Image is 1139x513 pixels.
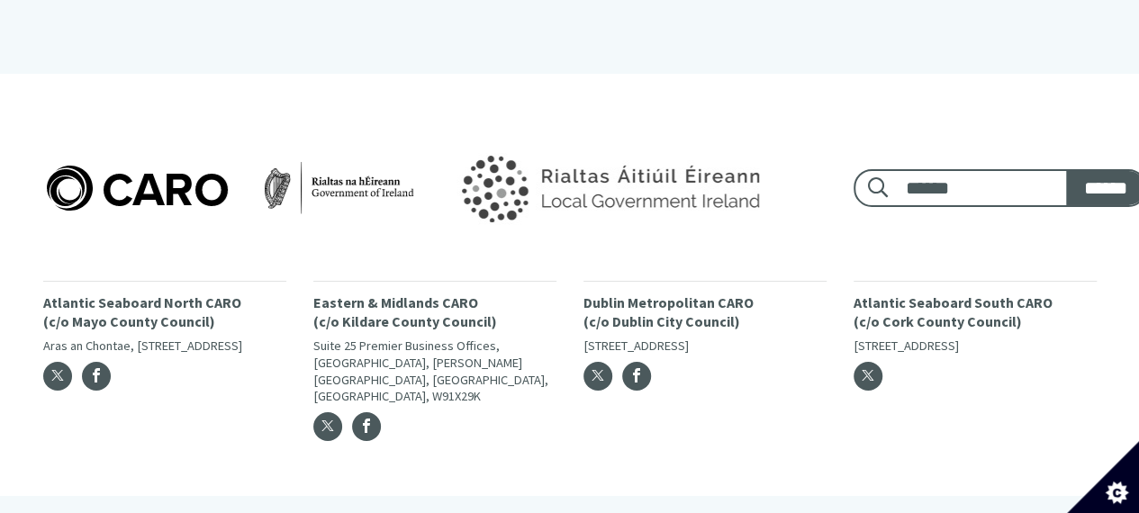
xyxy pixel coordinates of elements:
[854,362,882,391] a: Twitter
[583,293,827,331] p: Dublin Metropolitan CARO (c/o Dublin City Council)
[82,362,111,391] a: Facebook
[854,337,1097,355] p: [STREET_ADDRESS]
[313,337,556,405] p: Suite 25 Premier Business Offices, [GEOGRAPHIC_DATA], [PERSON_NAME][GEOGRAPHIC_DATA], [GEOGRAPHIC...
[313,293,556,331] p: Eastern & Midlands CARO (c/o Kildare County Council)
[854,293,1097,331] p: Atlantic Seaboard South CARO (c/o Cork County Council)
[622,362,651,391] a: Facebook
[1067,441,1139,513] button: Set cookie preferences
[43,293,286,331] p: Atlantic Seaboard North CARO (c/o Mayo County Council)
[43,362,72,391] a: Twitter
[313,412,342,441] a: Twitter
[583,362,612,391] a: Twitter
[583,337,827,355] p: [STREET_ADDRESS]
[43,337,286,355] p: Aras an Chontae, [STREET_ADDRESS]
[352,412,381,441] a: Facebook
[420,131,795,245] img: Government of Ireland logo
[43,162,418,214] img: Caro logo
